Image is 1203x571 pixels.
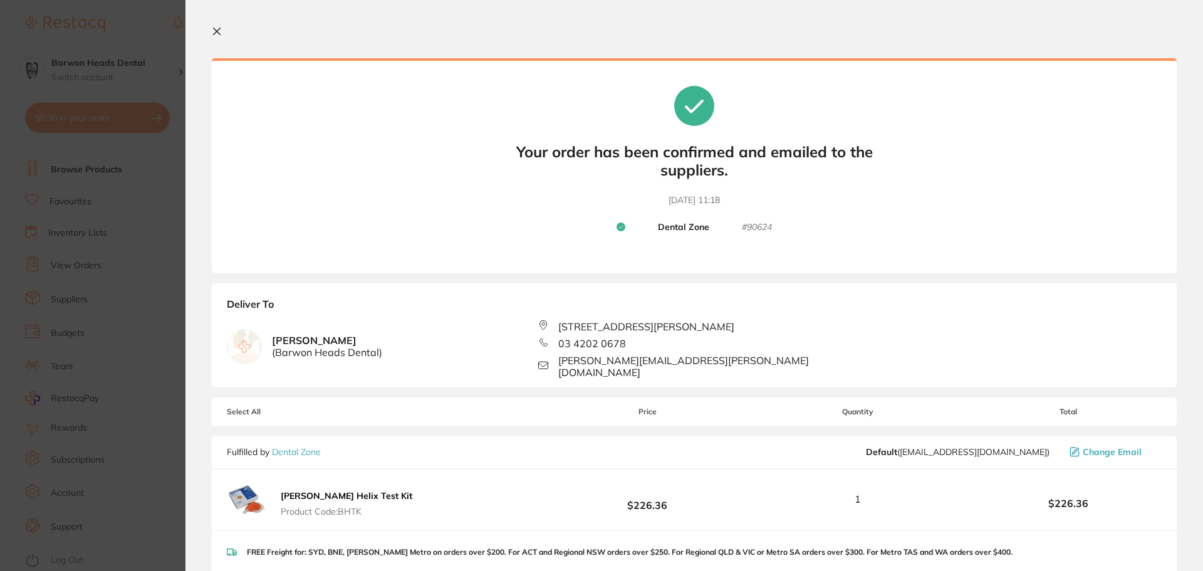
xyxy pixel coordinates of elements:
[554,407,741,416] span: Price
[506,143,882,179] b: Your order has been confirmed and emailed to the suppliers.
[247,548,1013,557] p: FREE Freight for: SYD, BNE, [PERSON_NAME] Metro on orders over $200. For ACT and Regional NSW ord...
[272,335,382,358] b: [PERSON_NAME]
[975,407,1162,416] span: Total
[742,222,772,233] small: # 90624
[975,498,1162,509] b: $226.36
[1066,446,1162,458] button: Change Email
[558,338,626,349] span: 03 4202 0678
[658,222,709,233] b: Dental Zone
[741,407,975,416] span: Quantity
[277,490,416,516] button: [PERSON_NAME] Helix Test Kit Product Code:BHTK
[28,38,48,58] img: Profile image for Restocq
[866,446,897,458] b: Default
[55,48,216,60] p: Message from Restocq, sent 1m ago
[272,347,382,358] span: ( Barwon Heads Dental )
[227,298,1162,320] b: Deliver To
[281,506,412,516] span: Product Code: BHTK
[558,321,734,332] span: [STREET_ADDRESS][PERSON_NAME]
[227,479,267,520] img: dnN0ZHVyMA
[554,488,741,511] b: $226.36
[227,330,261,364] img: empty.jpg
[272,446,321,458] a: Dental Zone
[558,355,850,378] span: [PERSON_NAME][EMAIL_ADDRESS][PERSON_NAME][DOMAIN_NAME]
[227,447,321,457] p: Fulfilled by
[19,26,232,68] div: message notification from Restocq, 1m ago. Hello Martin, let us check on this for you. We'll keep...
[281,490,412,501] b: [PERSON_NAME] Helix Test Kit
[855,493,861,505] span: 1
[866,447,1049,457] span: hello@dentalzone.com.au
[227,407,352,416] span: Select All
[1083,447,1142,457] span: Change Email
[55,36,216,48] p: Hello [PERSON_NAME], let us check on this for you. We'll keep you posted. Thank you for reaching ...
